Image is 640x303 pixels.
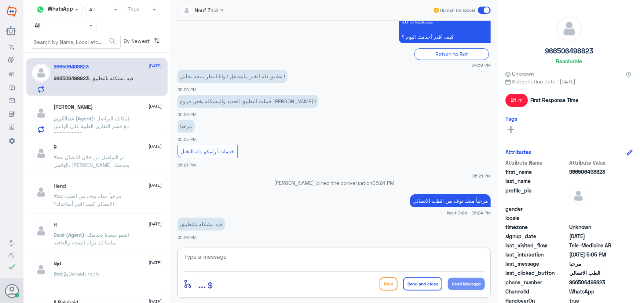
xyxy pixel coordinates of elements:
[569,242,622,249] span: Tele-Medicine AR
[178,70,288,83] p: 25/9/2025, 5:00 PM
[149,182,162,188] span: [DATE]
[505,177,568,185] span: last_name
[472,62,491,68] span: 04:59 PM
[569,187,588,205] img: defaultAdmin.png
[32,222,50,240] img: defaultAdmin.png
[569,278,622,286] span: 966506498823
[447,210,491,216] span: Nouf Zaid - 05:24 PM
[556,58,582,64] h6: Reachable
[31,35,120,48] input: Search by Name, Local etc…
[62,270,100,277] span: : Default reply
[505,214,568,222] span: locale
[505,94,528,107] span: 24 m
[569,232,622,240] span: 2025-09-25T13:59:24.24Z
[505,205,568,213] span: gender
[54,115,131,137] span: : بإمكانك التواصل مع قسم التقارير الطبية على الواتس 0550181732
[121,35,151,49] span: By Newest
[569,214,622,222] span: null
[569,269,622,277] span: الطب الاتصالي
[127,5,140,15] div: Tags
[569,159,622,167] span: Attribute Value
[178,95,318,108] p: 25/9/2025, 5:00 PM
[35,4,46,15] img: whatsapp.png
[505,159,568,167] span: Attribute Name
[399,7,491,43] p: 25/9/2025, 4:59 PM
[569,168,622,176] span: 966506498823
[54,144,57,150] h5: R
[505,187,568,203] span: profile_pic
[505,70,534,78] span: Unknown
[54,104,93,110] h5: Rana Alghamdi
[569,223,622,231] span: Unknown
[505,278,568,286] span: phone_number
[178,162,196,167] span: 05:21 PM
[505,260,568,268] span: last_message
[410,194,491,207] p: 25/9/2025, 5:24 PM
[569,205,622,213] span: null
[54,183,66,189] h5: Hend
[198,277,206,290] span: ...
[530,96,578,104] span: First Response Time
[7,5,17,17] img: Widebot Logo
[54,75,89,81] span: 966506498823
[108,37,117,46] span: search
[505,288,568,295] span: ChannelId
[545,47,593,55] h5: 966506498823
[7,262,16,271] i: check
[178,112,197,117] span: 05:00 PM
[149,103,162,109] span: [DATE]
[154,35,160,47] i: ⇅
[505,242,568,249] span: last_visited_flow
[178,179,491,187] p: [PERSON_NAME] joined the conversation
[149,143,162,150] span: [DATE]
[403,277,442,291] button: Send and close
[54,232,129,246] span: : العفو سعدنا بخدمتك تمانينا لك دوام الصحة والعافية
[372,180,394,186] span: 05:24 PM
[178,87,197,92] span: 05:00 PM
[380,277,398,291] button: Drop
[54,261,61,267] h5: Njd
[54,154,130,168] span: : تم التواصل من خلال الاتصال الهاتفي، [PERSON_NAME] بخدمتك
[178,218,225,231] p: 25/9/2025, 5:29 PM
[569,288,622,295] span: 2
[149,63,162,69] span: [DATE]
[54,232,85,238] span: Badr (Agent)
[569,260,622,268] span: مرحبا
[505,115,518,122] h6: Tags
[414,48,489,60] div: Return to Bot
[557,16,582,41] img: defaultAdmin.png
[149,221,162,227] span: [DATE]
[178,235,197,240] span: 05:29 PM
[89,75,134,81] span: : فيه مشكله بالتطبيق
[448,278,485,290] button: Send Message
[472,173,491,179] span: 05:21 PM
[505,251,568,258] span: last_interaction
[149,259,162,266] span: [DATE]
[505,78,633,85] span: Subscription Date : [DATE]
[32,104,50,122] img: defaultAdmin.png
[54,222,57,228] h5: H
[505,269,568,277] span: last_clicked_button
[440,7,475,14] span: Human Handover
[505,232,568,240] span: signup_date
[54,64,89,70] h5: 966506498823
[569,251,622,258] span: 2025-09-25T14:05:03.018Z
[32,64,50,82] img: defaultAdmin.png
[505,168,568,176] span: first_name
[108,35,117,48] button: search
[54,193,122,207] span: : مرحباً معك نوف من الطب الاتصالي كيف اقدر أساعدك؟
[178,137,197,142] span: 05:05 PM
[54,270,62,277] span: Bot
[32,261,50,279] img: defaultAdmin.png
[54,193,63,199] span: You
[54,115,94,121] span: عبدالكريم (Agent)
[198,276,206,292] button: ...
[32,144,50,162] img: defaultAdmin.png
[505,223,568,231] span: timezone
[178,120,195,132] p: 25/9/2025, 5:05 PM
[54,154,63,160] span: You
[505,149,531,155] h6: Attributes
[5,284,19,298] button: Avatar
[181,148,235,154] span: خدمات أرامكو-دله النخيل
[32,183,50,201] img: defaultAdmin.png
